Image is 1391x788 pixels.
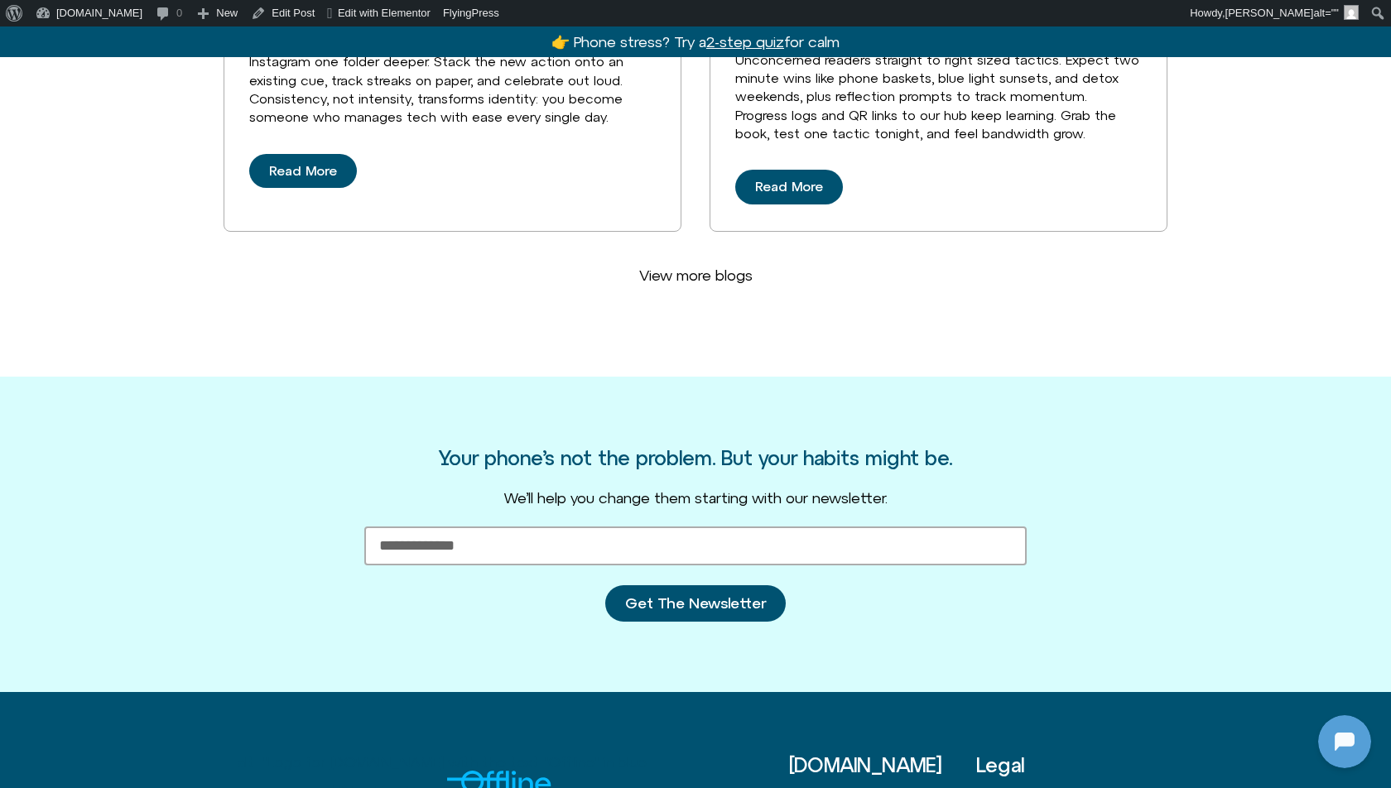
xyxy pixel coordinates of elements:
a: Read More [735,170,843,204]
a: Read More [249,154,357,189]
span: Read More [269,164,337,179]
span: [PERSON_NAME] [1225,7,1314,19]
span: We’ll help you change them starting with our newsletter. [503,489,888,507]
form: New Form [364,526,1027,641]
a: View more blogs [619,257,773,295]
h3: Legal [976,754,1163,776]
a: 👉 Phone stress? Try a2-step quizfor calm [551,33,840,50]
u: 2-step quiz [706,33,784,50]
span: alt="" [1313,7,1339,19]
span: Get The Newsletter [625,595,766,612]
iframe: Botpress [1318,715,1371,768]
span: Read More [755,180,823,195]
span: View more blogs [639,267,753,285]
span: Edit with Elementor [338,7,431,19]
h3: Your phone’s not the problem. But your habits might be. [439,447,952,468]
button: Get The Newsletter [605,585,786,622]
h3: [DOMAIN_NAME] [789,754,976,776]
